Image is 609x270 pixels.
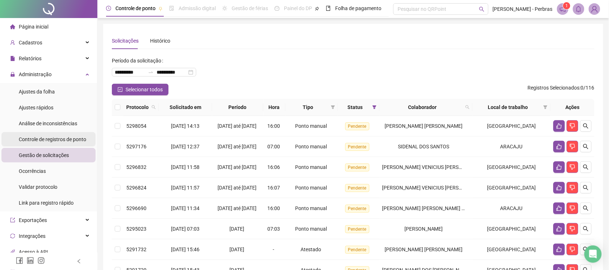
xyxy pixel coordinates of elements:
span: filter [371,102,378,113]
span: Ponto manual [295,123,327,129]
span: dislike [570,247,575,252]
span: clock-circle [106,6,111,11]
span: [DATE] 11:57 [171,185,200,191]
span: search [583,164,589,170]
span: [DATE] 07:03 [171,226,200,232]
span: Link para registro rápido [19,200,74,206]
div: Solicitações [112,37,139,45]
span: Painel do DP [284,5,312,11]
span: Ajustes da folha [19,89,55,95]
span: Protocolo [126,103,149,111]
td: ARACAJU [473,136,551,157]
span: pushpin [315,6,319,11]
span: facebook [16,257,23,264]
sup: 1 [563,2,570,9]
span: bell [575,6,582,12]
span: filter [329,102,337,113]
span: 07:03 [267,226,280,232]
span: Pendente [345,164,369,171]
span: Status [341,103,369,111]
span: Pendente [345,184,369,192]
span: [PERSON_NAME] VENICIUS [PERSON_NAME] [382,185,484,191]
span: like [556,247,562,252]
span: [DATE] 15:46 [171,247,200,252]
span: 16:00 [267,205,280,211]
span: [PERSON_NAME] [PERSON_NAME] [PERSON_NAME] [382,205,500,211]
span: dislike [570,123,575,129]
td: [GEOGRAPHIC_DATA] [473,239,551,260]
span: search [583,144,589,149]
span: SIDENAL DOS SANTOS [398,144,450,149]
span: check-square [118,87,123,92]
span: lock [10,72,15,77]
span: Página inicial [19,24,48,30]
span: Colaborador [382,103,463,111]
span: instagram [38,257,45,264]
span: Gestão de férias [232,5,268,11]
span: Validar protocolo [19,184,57,190]
th: Período [212,99,263,116]
span: 5291732 [126,247,146,252]
span: dashboard [275,6,280,11]
span: [PERSON_NAME] [PERSON_NAME] [385,123,463,129]
span: [PERSON_NAME] - Perbras [493,5,553,13]
span: like [556,185,562,191]
td: [GEOGRAPHIC_DATA] [473,157,551,178]
span: 5297176 [126,144,146,149]
span: filter [543,105,548,109]
span: 5295023 [126,226,146,232]
span: pushpin [158,6,163,11]
span: left [76,259,82,264]
span: [PERSON_NAME] [PERSON_NAME] [385,247,463,252]
span: Atestado [301,247,321,252]
label: Período da solicitação [112,55,166,66]
span: like [556,144,562,149]
span: Ponto manual [295,164,327,170]
span: Integrações [19,233,45,239]
span: 5298054 [126,123,146,129]
span: Pendente [345,122,369,130]
span: [PERSON_NAME] [404,226,443,232]
span: Relatórios [19,56,41,61]
span: Pendente [345,205,369,213]
span: Admissão digital [179,5,216,11]
span: dislike [570,144,575,149]
span: filter [542,102,549,113]
span: search [150,102,157,113]
span: Ponto manual [295,144,327,149]
span: notification [560,6,566,12]
div: Histórico [150,37,170,45]
span: Análise de inconsistências [19,121,77,126]
span: file [10,56,15,61]
span: Controle de ponto [115,5,155,11]
span: search [479,6,485,12]
span: Selecionar todos [126,86,163,93]
span: search [152,105,156,109]
button: Selecionar todos [112,84,168,95]
span: 5296690 [126,205,146,211]
span: Ponto manual [295,185,327,191]
span: [DATE] até [DATE] [218,144,257,149]
span: swap-right [148,69,154,75]
span: [DATE] 14:13 [171,123,200,129]
span: [DATE] até [DATE] [218,205,257,211]
span: sun [222,6,227,11]
span: book [326,6,331,11]
span: search [583,247,589,252]
span: 5296824 [126,185,146,191]
span: [DATE] [230,226,245,232]
div: Open Intercom Messenger [584,245,602,263]
span: Exportações [19,217,47,223]
span: Acesso à API [19,249,48,255]
span: 5296832 [126,164,146,170]
td: ARACAJU [473,198,551,219]
span: to [148,69,154,75]
span: like [556,164,562,170]
span: Tipo [288,103,328,111]
span: export [10,218,15,223]
span: dislike [570,226,575,232]
span: api [10,249,15,254]
img: 85049 [589,4,600,14]
span: dislike [570,185,575,191]
span: 16:00 [267,123,280,129]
